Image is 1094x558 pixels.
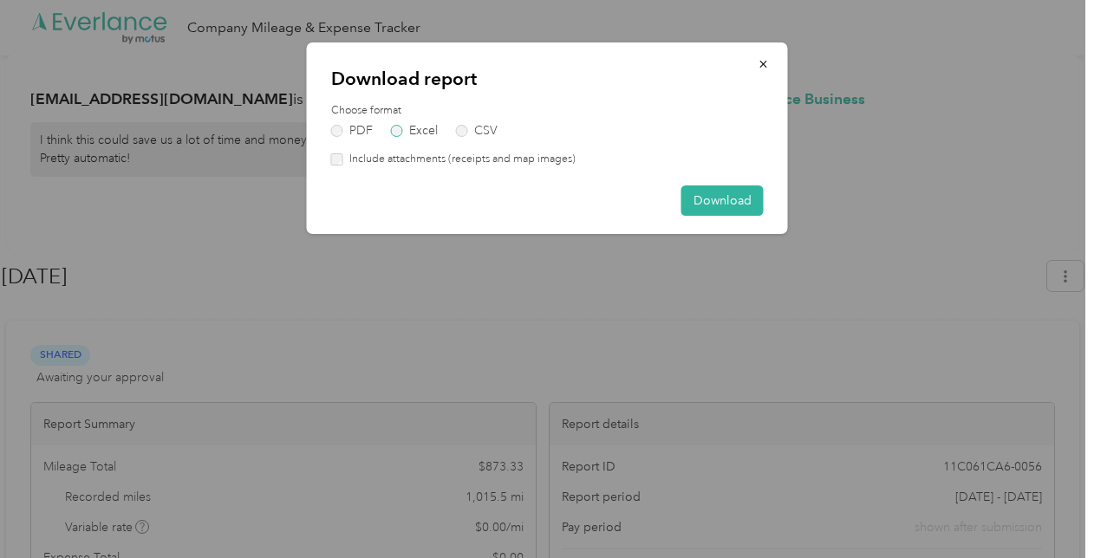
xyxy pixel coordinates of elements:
label: Choose format [331,103,764,119]
p: Download report [331,67,764,91]
button: Download [681,185,764,216]
label: Include attachments (receipts and map images) [343,152,576,167]
label: CSV [456,125,498,137]
label: PDF [331,125,373,137]
label: Excel [391,125,438,137]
